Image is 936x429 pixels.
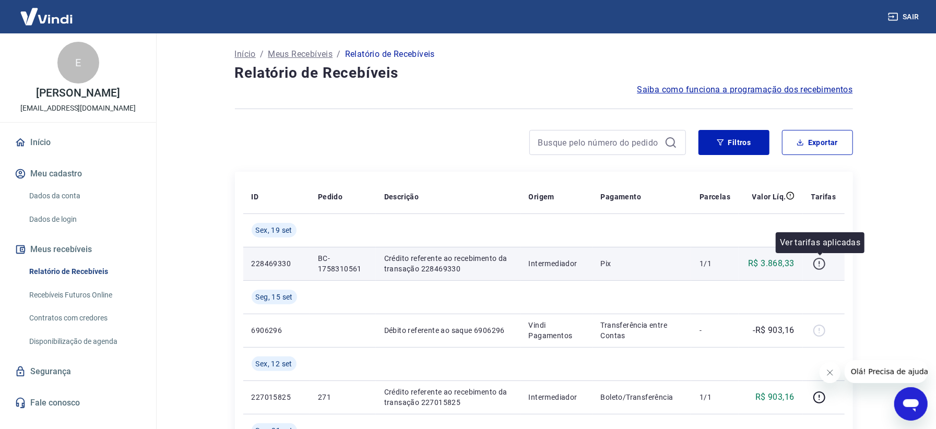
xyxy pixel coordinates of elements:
[384,253,512,274] p: Crédito referente ao recebimento da transação 228469330
[13,360,144,383] a: Segurança
[753,324,795,337] p: -R$ 903,16
[25,209,144,230] a: Dados de login
[25,331,144,352] a: Disponibilização de agenda
[698,130,769,155] button: Filtros
[601,258,683,269] p: Pix
[256,292,293,302] span: Seg, 15 set
[752,192,786,202] p: Valor Líq.
[252,325,301,336] p: 6906296
[13,1,80,32] img: Vindi
[755,391,795,403] p: R$ 903,16
[25,307,144,329] a: Contratos com credores
[6,7,88,16] span: Olá! Precisa de ajuda?
[13,162,144,185] button: Meu cadastro
[235,63,853,84] h4: Relatório de Recebíveis
[700,258,730,269] p: 1/1
[36,88,120,99] p: [PERSON_NAME]
[782,130,853,155] button: Exportar
[252,258,301,269] p: 228469330
[529,258,584,269] p: Intermediador
[318,253,368,274] p: BC-1758310561
[700,192,730,202] p: Parcelas
[13,131,144,154] a: Início
[256,225,292,235] span: Sex, 19 set
[235,48,256,61] a: Início
[820,362,840,383] iframe: Fechar mensagem
[637,84,853,96] a: Saiba como funciona a programação dos recebimentos
[601,320,683,341] p: Transferência entre Contas
[256,359,292,369] span: Sex, 12 set
[529,320,584,341] p: Vindi Pagamentos
[886,7,923,27] button: Sair
[384,325,512,336] p: Débito referente ao saque 6906296
[384,192,419,202] p: Descrição
[25,185,144,207] a: Dados da conta
[252,392,301,402] p: 227015825
[811,192,836,202] p: Tarifas
[845,360,928,383] iframe: Mensagem da empresa
[13,238,144,261] button: Meus recebíveis
[384,387,512,408] p: Crédito referente ao recebimento da transação 227015825
[318,192,342,202] p: Pedido
[260,48,264,61] p: /
[252,192,259,202] p: ID
[700,392,730,402] p: 1/1
[318,392,368,402] p: 271
[780,236,860,249] p: Ver tarifas aplicadas
[268,48,333,61] a: Meus Recebíveis
[601,192,642,202] p: Pagamento
[894,387,928,421] iframe: Botão para abrir a janela de mensagens
[337,48,340,61] p: /
[700,325,730,336] p: -
[57,42,99,84] div: E
[13,391,144,414] a: Fale conosco
[538,135,660,150] input: Busque pelo número do pedido
[748,257,794,270] p: R$ 3.868,33
[529,392,584,402] p: Intermediador
[20,103,136,114] p: [EMAIL_ADDRESS][DOMAIN_NAME]
[25,261,144,282] a: Relatório de Recebíveis
[345,48,435,61] p: Relatório de Recebíveis
[601,392,683,402] p: Boleto/Transferência
[25,284,144,306] a: Recebíveis Futuros Online
[529,192,554,202] p: Origem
